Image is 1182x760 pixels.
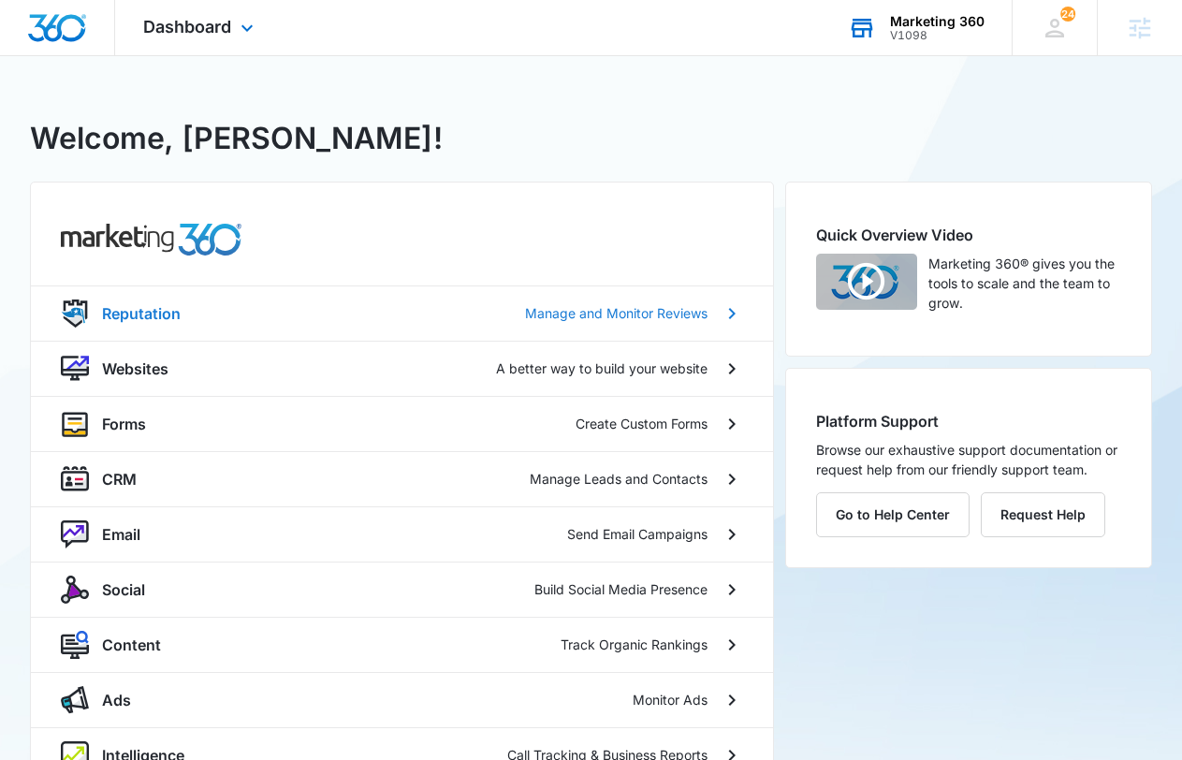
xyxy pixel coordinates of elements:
[890,29,985,42] div: account id
[143,17,231,37] span: Dashboard
[102,523,140,546] p: Email
[61,224,242,256] img: common.products.marketing.title
[61,300,89,328] img: reputation
[1060,7,1075,22] div: notifications count
[816,506,981,522] a: Go to Help Center
[61,410,89,438] img: forms
[576,414,708,433] p: Create Custom Forms
[61,355,89,383] img: website
[30,116,443,161] h1: Welcome, [PERSON_NAME]!
[567,524,708,544] p: Send Email Campaigns
[31,285,774,341] a: reputationReputationManage and Monitor Reviews
[561,635,708,654] p: Track Organic Rankings
[534,579,708,599] p: Build Social Media Presence
[31,672,774,727] a: adsAdsMonitor Ads
[61,465,89,493] img: crm
[496,358,708,378] p: A better way to build your website
[102,358,168,380] p: Websites
[102,413,146,435] p: Forms
[61,520,89,548] img: nurture
[816,410,1121,432] h2: Platform Support
[816,492,970,537] button: Go to Help Center
[31,562,774,617] a: socialSocialBuild Social Media Presence
[633,690,708,709] p: Monitor Ads
[981,506,1105,522] a: Request Help
[31,396,774,451] a: formsFormsCreate Custom Forms
[816,440,1121,479] p: Browse our exhaustive support documentation or request help from our friendly support team.
[816,254,917,310] img: Quick Overview Video
[31,617,774,672] a: contentContentTrack Organic Rankings
[102,468,137,490] p: CRM
[102,578,145,601] p: Social
[525,303,708,323] p: Manage and Monitor Reviews
[102,689,131,711] p: Ads
[102,634,161,656] p: Content
[981,492,1105,537] button: Request Help
[1060,7,1075,22] span: 24
[31,451,774,506] a: crmCRMManage Leads and Contacts
[61,686,89,714] img: ads
[61,576,89,604] img: social
[816,224,1121,246] h2: Quick Overview Video
[31,341,774,396] a: websiteWebsitesA better way to build your website
[928,254,1121,313] p: Marketing 360® gives you the tools to scale and the team to grow.
[890,14,985,29] div: account name
[31,506,774,562] a: nurtureEmailSend Email Campaigns
[530,469,708,489] p: Manage Leads and Contacts
[102,302,181,325] p: Reputation
[61,631,89,659] img: content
